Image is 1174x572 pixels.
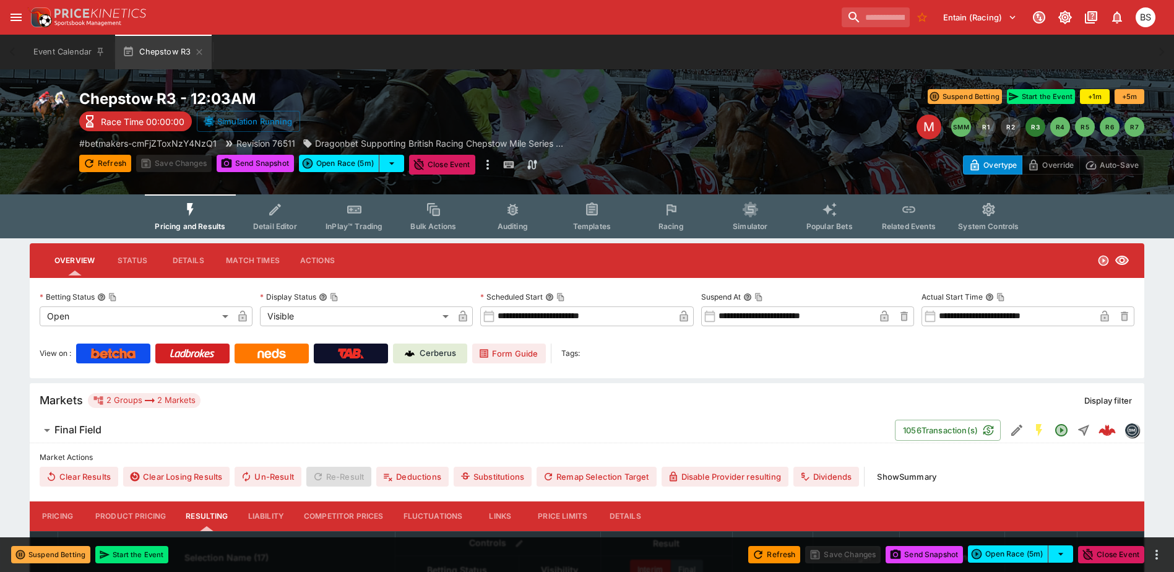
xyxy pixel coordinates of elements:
button: Brendan Scoble [1132,4,1159,31]
button: Override [1022,155,1079,175]
button: Open Race (5m) [299,155,379,172]
button: Competitor Prices [294,501,394,531]
button: R3 [1025,117,1045,137]
button: No Bookmarks [912,7,932,27]
button: Simulation Running [197,111,300,132]
img: PriceKinetics [54,9,146,18]
button: Copy To Clipboard [330,293,339,301]
h6: Final Field [54,423,101,436]
p: Dragonbet Supporting British Racing Chepstow Mile Series ... [315,137,563,150]
button: Dividends [793,467,859,487]
button: Open [1050,419,1073,441]
span: Detail Editor [253,222,297,231]
th: Result [600,531,732,555]
button: Betting StatusCopy To Clipboard [97,293,106,301]
span: Simulator [733,222,767,231]
img: horse_racing.png [30,89,69,129]
button: Actual Start TimeCopy To Clipboard [985,293,994,301]
svg: Open [1097,254,1110,267]
p: Suspend At [701,292,741,302]
span: Racing [658,222,684,231]
label: Tags: [561,344,580,363]
svg: Open [1054,423,1069,438]
button: Edit Detail [1006,419,1028,441]
p: Race Time 00:00:00 [101,115,184,128]
button: Scheduled StartCopy To Clipboard [545,293,554,301]
div: split button [299,155,404,172]
span: System Controls [958,222,1019,231]
button: Open Race (5m) [968,545,1048,563]
div: 0ed2838c-883c-441c-a955-5a1f82274a05 [1098,422,1116,439]
button: Disable Provider resulting [662,467,788,487]
button: Connected to PK [1028,6,1050,28]
button: Resulting [176,501,238,531]
button: Copy To Clipboard [556,293,565,301]
th: Controls [395,531,601,555]
button: R7 [1124,117,1144,137]
button: SMM [951,117,971,137]
button: Suspend AtCopy To Clipboard [743,293,752,301]
div: Brendan Scoble [1136,7,1155,27]
button: R2 [1001,117,1021,137]
div: Edit Meeting [917,115,941,139]
button: Suspend Betting [928,89,1002,104]
button: Pricing [30,501,85,531]
p: Display Status [260,292,316,302]
button: Copy To Clipboard [108,293,117,301]
button: Links [472,501,528,531]
img: Cerberus [405,349,415,358]
span: Bulk Actions [410,222,456,231]
p: Cerberus [420,347,456,360]
button: Substitutions [454,467,532,487]
button: Start the Event [1007,89,1075,104]
button: Final Field [30,418,895,443]
img: PriceKinetics Logo [27,5,52,30]
button: more [1149,547,1164,562]
div: 2 Groups 2 Markets [93,393,196,408]
div: Open [40,306,233,326]
button: Clear Losing Results [123,467,230,487]
span: Auditing [498,222,528,231]
button: Send Snapshot [217,155,294,172]
button: Product Pricing [85,501,176,531]
button: Notifications [1106,6,1128,28]
button: Overview [45,246,105,275]
a: Cerberus [393,344,467,363]
h5: Markets [40,393,83,407]
button: select merge strategy [1048,545,1073,563]
button: Match Times [216,246,290,275]
span: Pricing and Results [155,222,225,231]
button: Bulk edit [511,535,527,552]
button: Un-Result [235,467,301,487]
img: logo-cerberus--red.svg [1098,422,1116,439]
button: more [480,155,495,175]
button: Remap Selection Target [537,467,657,487]
p: Scheduled Start [480,292,543,302]
button: Fluctuations [394,501,473,531]
button: open drawer [5,6,27,28]
button: Select Tenant [936,7,1024,27]
button: select merge strategy [379,155,404,172]
span: Popular Bets [806,222,853,231]
button: +5m [1115,89,1144,104]
button: Display filter [1077,391,1139,410]
button: SGM Enabled [1028,419,1050,441]
button: +1m [1080,89,1110,104]
p: Actual Start Time [922,292,983,302]
button: R4 [1050,117,1070,137]
div: betmakers [1124,423,1139,438]
button: Copy To Clipboard [754,293,763,301]
button: Status [105,246,160,275]
button: R5 [1075,117,1095,137]
span: Related Events [882,222,936,231]
button: Price Limits [528,501,597,531]
img: Sportsbook Management [54,20,121,26]
button: Liability [238,501,294,531]
nav: pagination navigation [951,117,1144,137]
p: Betting Status [40,292,95,302]
div: Visible [260,306,453,326]
img: betmakers [1125,423,1139,437]
div: Dragonbet Supporting British Racing Chepstow Mile Series Final Handicap [303,137,563,150]
button: R1 [976,117,996,137]
button: Details [597,501,653,531]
